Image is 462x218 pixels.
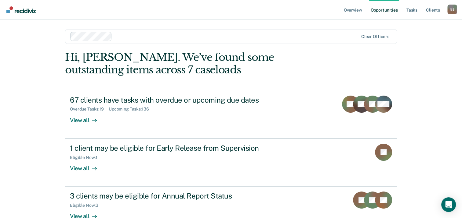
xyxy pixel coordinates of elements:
[65,91,397,139] a: 67 clients have tasks with overdue or upcoming due datesOverdue Tasks:19Upcoming Tasks:136View all
[70,192,284,200] div: 3 clients may be eligible for Annual Report Status
[70,160,104,172] div: View all
[6,6,36,13] img: Recidiviz
[70,107,109,112] div: Overdue Tasks : 19
[447,5,457,14] div: N B
[65,51,330,76] div: Hi, [PERSON_NAME]. We’ve found some outstanding items across 7 caseloads
[70,155,102,160] div: Eligible Now : 1
[447,5,457,14] button: Profile dropdown button
[70,203,103,208] div: Eligible Now : 3
[70,96,284,104] div: 67 clients have tasks with overdue or upcoming due dates
[70,112,104,124] div: View all
[361,34,389,39] div: Clear officers
[65,139,397,187] a: 1 client may be eligible for Early Release from SupervisionEligible Now:1View all
[70,144,284,153] div: 1 client may be eligible for Early Release from Supervision
[441,197,456,212] div: Open Intercom Messenger
[109,107,154,112] div: Upcoming Tasks : 136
